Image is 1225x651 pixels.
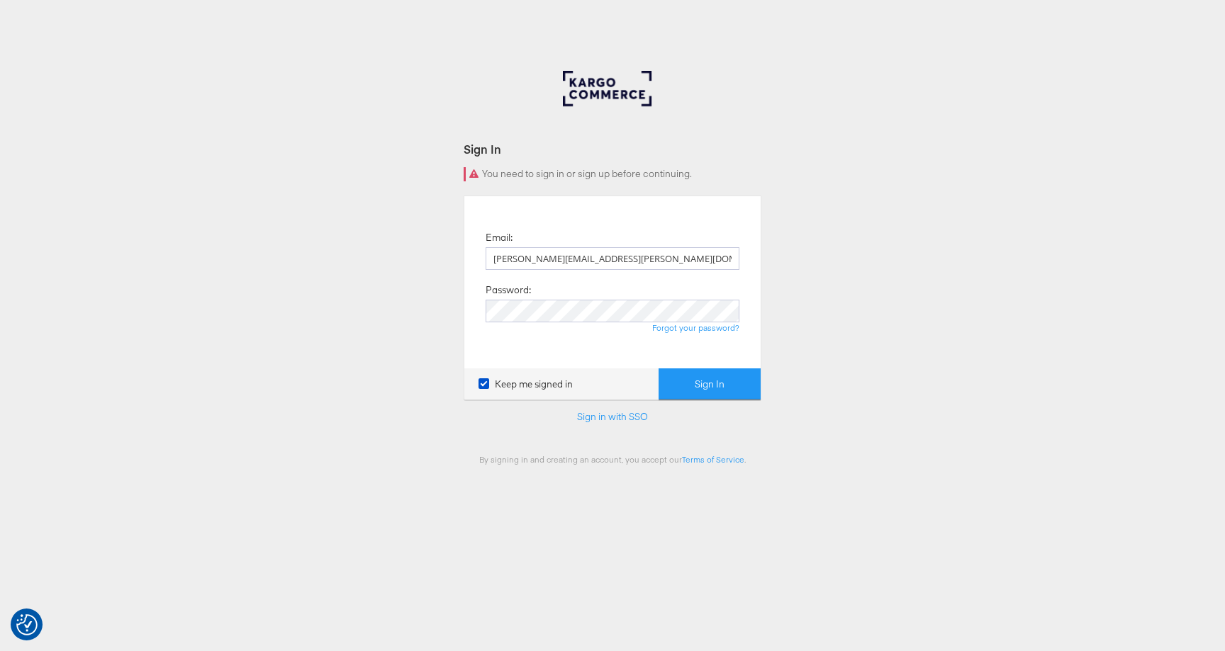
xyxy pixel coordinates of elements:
a: Terms of Service [682,454,744,465]
a: Forgot your password? [652,322,739,333]
div: Sign In [464,141,761,157]
label: Keep me signed in [479,378,573,391]
button: Consent Preferences [16,614,38,635]
label: Password: [486,283,531,297]
img: Revisit consent button [16,614,38,635]
input: Email [486,247,739,270]
label: Email: [486,231,513,244]
div: You need to sign in or sign up before continuing. [464,167,761,181]
a: Sign in with SSO [577,410,648,423]
button: Sign In [659,368,761,400]
div: By signing in and creating an account, you accept our . [464,454,761,465]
